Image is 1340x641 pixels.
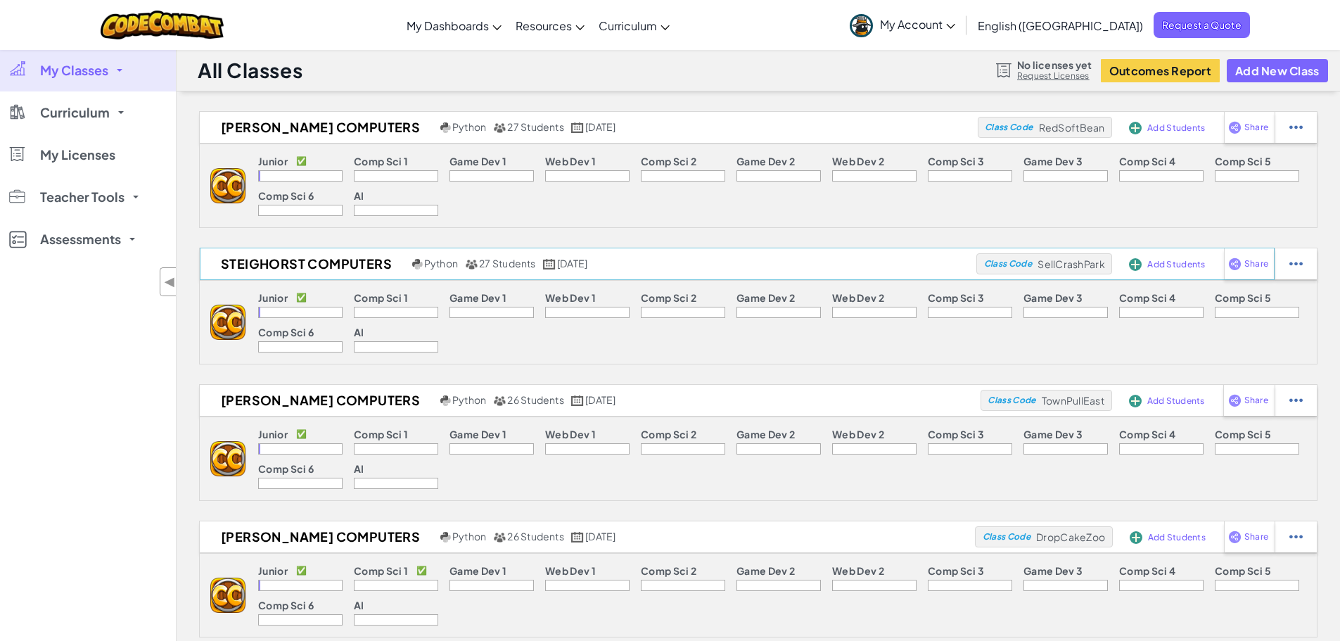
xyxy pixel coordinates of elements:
[296,429,307,440] p: ✅
[585,530,615,542] span: [DATE]
[516,18,572,33] span: Resources
[164,272,176,292] span: ◀
[928,429,984,440] p: Comp Sci 3
[880,17,955,32] span: My Account
[988,396,1035,405] span: Class Code
[400,6,509,44] a: My Dashboards
[258,565,288,576] p: Junior
[1038,258,1104,270] span: SellCrashPark
[258,190,314,201] p: Comp Sci 6
[832,292,884,303] p: Web Dev 2
[200,390,437,411] h2: [PERSON_NAME] Computers
[971,6,1150,44] a: English ([GEOGRAPHIC_DATA])
[258,599,314,611] p: Comp Sci 6
[1119,429,1175,440] p: Comp Sci 4
[1228,258,1242,270] img: IconShare_Purple.svg
[978,18,1143,33] span: English ([GEOGRAPHIC_DATA])
[449,156,506,167] p: Game Dev 1
[258,292,288,303] p: Junior
[40,191,125,203] span: Teacher Tools
[1228,121,1242,134] img: IconShare_Purple.svg
[1289,258,1303,270] img: IconStudentEllipsis.svg
[440,122,451,133] img: python.png
[984,260,1032,268] span: Class Code
[1228,531,1242,543] img: IconShare_Purple.svg
[736,565,795,576] p: Game Dev 2
[210,168,245,203] img: logo
[40,106,110,119] span: Curriculum
[1244,123,1268,132] span: Share
[1215,156,1271,167] p: Comp Sci 5
[1147,260,1205,269] span: Add Students
[40,64,108,77] span: My Classes
[1147,124,1205,132] span: Add Students
[479,257,536,269] span: 27 Students
[493,122,506,133] img: MultipleUsers.png
[1023,292,1083,303] p: Game Dev 3
[1023,429,1083,440] p: Game Dev 3
[200,117,978,138] a: [PERSON_NAME] Computers Python 27 Students [DATE]
[440,532,451,542] img: python.png
[592,6,677,44] a: Curriculum
[1244,396,1268,405] span: Share
[1228,394,1242,407] img: IconShare_Purple.svg
[424,257,458,269] span: Python
[354,463,364,474] p: AI
[412,259,423,269] img: python.png
[832,156,884,167] p: Web Dev 2
[832,429,884,440] p: Web Dev 2
[545,429,596,440] p: Web Dev 1
[210,578,245,613] img: logo
[736,429,795,440] p: Game Dev 2
[1129,122,1142,134] img: IconAddStudents.svg
[416,565,427,576] p: ✅
[493,532,506,542] img: MultipleUsers.png
[1215,565,1271,576] p: Comp Sci 5
[543,259,556,269] img: calendar.svg
[1129,395,1142,407] img: IconAddStudents.svg
[200,117,437,138] h2: [PERSON_NAME] Computers
[200,526,437,547] h2: [PERSON_NAME] Computers
[465,259,478,269] img: MultipleUsers.png
[641,565,696,576] p: Comp Sci 2
[1289,531,1303,543] img: IconStudentEllipsis.svg
[1119,156,1175,167] p: Comp Sci 4
[449,429,506,440] p: Game Dev 1
[507,530,564,542] span: 26 Students
[449,565,506,576] p: Game Dev 1
[928,156,984,167] p: Comp Sci 3
[1101,59,1220,82] button: Outcomes Report
[832,565,884,576] p: Web Dev 2
[1215,429,1271,440] p: Comp Sci 5
[1017,70,1092,82] a: Request Licenses
[1244,533,1268,541] span: Share
[354,190,364,201] p: AI
[296,565,307,576] p: ✅
[354,599,364,611] p: AI
[843,3,962,47] a: My Account
[198,57,302,84] h1: All Classes
[1039,121,1105,134] span: RedSoftBean
[1289,121,1303,134] img: IconStudentEllipsis.svg
[296,156,307,167] p: ✅
[1042,394,1104,407] span: TownPullEast
[258,429,288,440] p: Junior
[40,233,121,246] span: Assessments
[407,18,489,33] span: My Dashboards
[985,123,1033,132] span: Class Code
[354,326,364,338] p: AI
[1154,12,1250,38] a: Request a Quote
[354,156,408,167] p: Comp Sci 1
[1244,260,1268,268] span: Share
[40,148,115,161] span: My Licenses
[1148,533,1206,542] span: Add Students
[545,565,596,576] p: Web Dev 1
[557,257,587,269] span: [DATE]
[200,253,976,274] a: Steighorst Computers Python 27 Students [DATE]
[571,122,584,133] img: calendar.svg
[210,441,245,476] img: logo
[258,463,314,474] p: Comp Sci 6
[1129,258,1142,271] img: IconAddStudents.svg
[1289,394,1303,407] img: IconStudentEllipsis.svg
